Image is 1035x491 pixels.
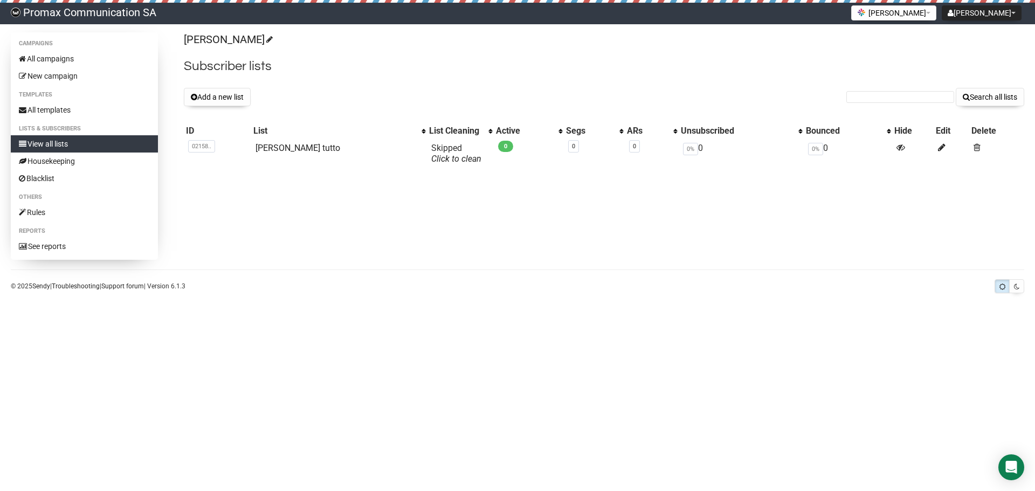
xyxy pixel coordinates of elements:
th: List: No sort applied, activate to apply an ascending sort [251,123,427,139]
th: List Cleaning: No sort applied, activate to apply an ascending sort [427,123,494,139]
a: Support forum [101,282,144,290]
a: All templates [11,101,158,119]
a: New campaign [11,67,158,85]
a: Click to clean [431,154,481,164]
a: 0 [633,143,636,150]
div: Active [496,126,553,136]
a: [PERSON_NAME] tutto [256,143,340,153]
li: Lists & subscribers [11,122,158,135]
th: Delete: No sort applied, sorting is disabled [969,123,1024,139]
th: Segs: No sort applied, activate to apply an ascending sort [564,123,625,139]
button: Add a new list [184,88,251,106]
span: 0% [808,143,823,155]
a: 0 [572,143,575,150]
div: ID [186,126,249,136]
span: 0 [498,141,513,152]
img: favicons [857,8,866,17]
td: 0 [679,139,804,169]
th: Active: No sort applied, activate to apply an ascending sort [494,123,564,139]
a: Troubleshooting [52,282,100,290]
li: Templates [11,88,158,101]
span: Skipped [431,143,481,164]
div: List [253,126,416,136]
button: Search all lists [956,88,1024,106]
a: [PERSON_NAME] [184,33,271,46]
a: Blacklist [11,170,158,187]
button: [PERSON_NAME] [942,5,1022,20]
p: © 2025 | | | Version 6.1.3 [11,280,185,292]
a: See reports [11,238,158,255]
th: Hide: No sort applied, sorting is disabled [892,123,934,139]
a: View all lists [11,135,158,153]
li: Reports [11,225,158,238]
img: 88c7fc33e09b74c4e8267656e4bfd945 [11,8,20,17]
div: Segs [566,126,614,136]
li: Others [11,191,158,204]
div: List Cleaning [429,126,483,136]
div: Bounced [806,126,881,136]
th: Edit: No sort applied, sorting is disabled [934,123,969,139]
div: Open Intercom Messenger [998,454,1024,480]
a: All campaigns [11,50,158,67]
a: Housekeeping [11,153,158,170]
th: Unsubscribed: No sort applied, activate to apply an ascending sort [679,123,804,139]
a: Sendy [32,282,50,290]
div: Delete [971,126,1022,136]
div: Edit [936,126,967,136]
h2: Subscriber lists [184,57,1024,76]
th: ID: No sort applied, sorting is disabled [184,123,251,139]
th: Bounced: No sort applied, activate to apply an ascending sort [804,123,892,139]
div: Unsubscribed [681,126,793,136]
span: 0% [683,143,698,155]
button: [PERSON_NAME] [851,5,936,20]
a: Rules [11,204,158,221]
li: Campaigns [11,37,158,50]
span: 02158.. [188,140,215,153]
th: ARs: No sort applied, activate to apply an ascending sort [625,123,679,139]
div: Hide [894,126,931,136]
div: ARs [627,126,668,136]
td: 0 [804,139,892,169]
